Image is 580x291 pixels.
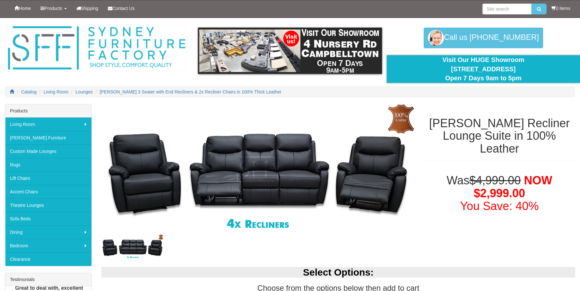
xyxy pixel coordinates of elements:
a: Contact Us [103,0,139,16]
a: Products [36,0,71,16]
a: Custom Made Lounges [5,145,91,158]
a: Accent Chairs [5,185,91,198]
font: You Save: 40% [460,199,539,213]
span: Contact Us [112,6,134,11]
input: Site search [482,4,532,14]
a: Home [10,0,36,16]
img: Sydney Furniture Factory [5,24,188,72]
a: [PERSON_NAME] Furniture [5,131,91,145]
img: showroom.gif [198,28,382,74]
a: Sofa Beds [5,212,91,225]
a: Lift Chairs [5,172,91,185]
a: Lounges [75,89,93,94]
div: Testimonials [5,273,91,286]
a: Clearance [5,252,91,266]
a: Shipping [72,0,103,16]
a: Living Room [44,89,69,94]
a: Catalog [21,89,37,94]
span: Products [44,6,62,11]
li: 0 items [551,5,570,12]
a: Rugs [5,158,91,172]
span: Shipping [81,6,99,11]
div: Visit Our HUGE Showroom [STREET_ADDRESS] Open 7 Days 9am to 5pm [392,55,575,83]
a: Living Room [5,118,91,131]
span: NOW $2,999.00 [474,174,552,200]
h1: [PERSON_NAME] Recliner Lounge Suite in 100% Leather [424,117,575,155]
b: Select Options: [303,267,374,278]
a: [PERSON_NAME] 3 Seater with End Recliners & 2x Recliner Chairs in 100% Thick Leather [100,89,281,94]
del: $4,999.00 [469,174,521,187]
a: Dining [5,225,91,239]
a: Bedroom [5,239,91,252]
a: Theatre Lounges [5,198,91,212]
span: Home [19,6,31,11]
div: Products [5,104,91,118]
h1: Was [424,174,575,212]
